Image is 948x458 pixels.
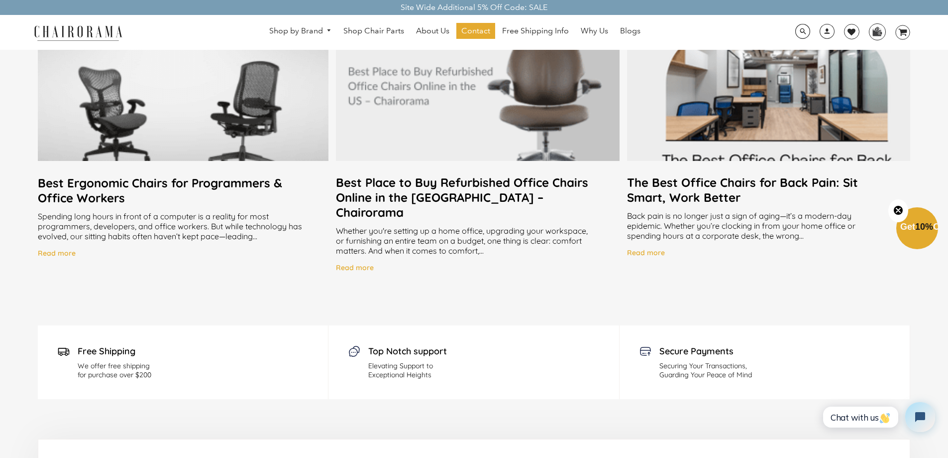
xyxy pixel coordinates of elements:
a: Shop by Brand [264,23,337,39]
p: Securing Your Transactions, [659,361,752,370]
p: We offer free shipping for purchase over $200 [78,361,151,379]
span: 10% [915,222,933,232]
span: About Us [416,26,449,36]
a: About Us [411,23,454,39]
a: Why Us [576,23,613,39]
div: Spending long hours in front of a computer is a reality for most programmers, developers, and off... [38,211,328,241]
div: Whether you're setting up a home office, upgrading your workspace, or furnishing an entire team o... [336,226,619,256]
h4: Read more [336,263,374,272]
span: Get Off [900,222,946,232]
h2: Secure Payments [659,345,752,357]
h4: Read more [38,249,76,258]
a: The Best Office Chairs for Back Pain: Sit Smart, Work Better [627,175,910,205]
a: Free Shipping Info [497,23,574,39]
p: Guarding Your Peace of Mind [659,370,752,379]
a: Read more [38,249,76,261]
h2: Free Shipping [78,345,151,357]
a: Top Notch support Elevating Support toExceptional Heights [328,325,619,399]
a: Blogs [615,23,645,39]
span: Shop Chair Parts [343,26,404,36]
h4: Read more [627,248,665,257]
img: WhatsApp_Image_2024-07-12_at_16.23.01.webp [869,24,885,39]
p: Elevating Support to [368,361,447,370]
span: Blogs [620,26,640,36]
img: image_32.png [639,345,651,357]
div: Back pain is no longer just a sign of aging—it’s a modern-day epidemic. Whether you’re clocking i... [627,211,910,241]
a: Read more [336,263,374,276]
img: chairorama [28,24,128,41]
img: image_1.svg [58,345,70,357]
div: Get10%OffClose teaser [896,208,938,250]
a: Secure Payments Securing Your Transactions,Guarding Your Peace of Mind [620,325,910,399]
img: image_30.png [348,345,360,357]
a: Free Shipping We offer free shippingfor purchase over $200 [38,325,328,399]
nav: DesktopNavigation [170,23,739,41]
button: Close teaser [888,199,908,222]
h2: Top Notch support [368,345,447,357]
iframe: Tidio Chat [812,394,944,441]
a: Shop Chair Parts [338,23,409,39]
a: Read more [627,248,665,261]
a: Best Ergonomic Chairs for Programmers & Office Workers [38,175,328,205]
p: Exceptional Heights [368,370,447,379]
span: Contact [461,26,490,36]
span: Free Shipping Info [502,26,569,36]
a: Contact [456,23,495,39]
span: Why Us [581,26,608,36]
a: Best Place to Buy Refurbished Office Chairs Online in the [GEOGRAPHIC_DATA] – Chairorama [336,175,619,220]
